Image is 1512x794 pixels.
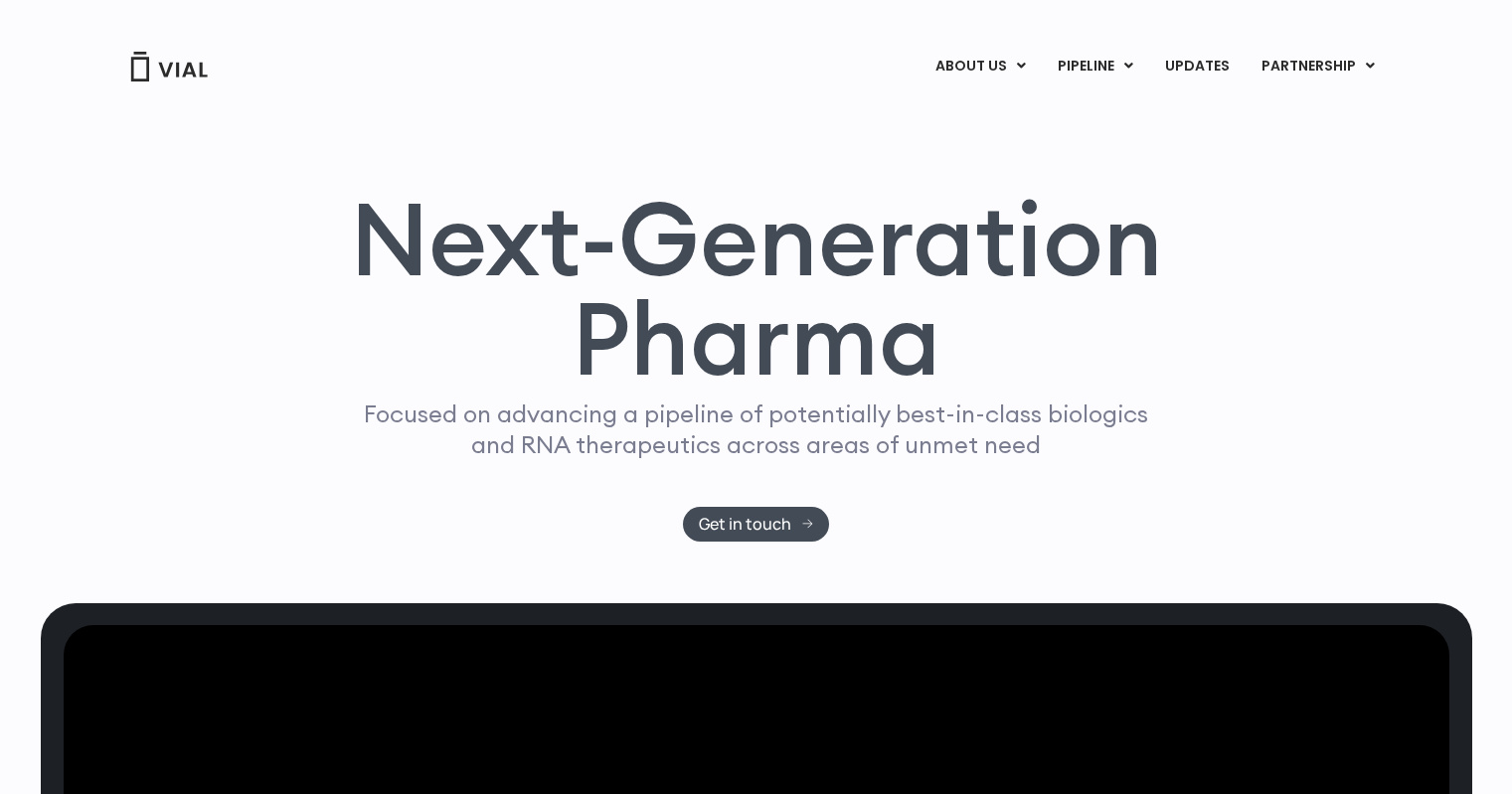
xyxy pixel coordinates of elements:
[1042,50,1148,83] a: PIPELINEMenu Toggle
[699,517,791,532] span: Get in touch
[1246,50,1391,83] a: PARTNERSHIPMenu Toggle
[683,507,829,542] a: Get in touch
[129,52,209,81] img: Vial Logo
[326,189,1187,390] h1: Next-Generation Pharma
[1149,50,1245,83] a: UPDATES
[356,398,1157,460] p: Focused on advancing a pipeline of potentially best-in-class biologics and RNA therapeutics acros...
[920,50,1041,83] a: ABOUT USMenu Toggle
